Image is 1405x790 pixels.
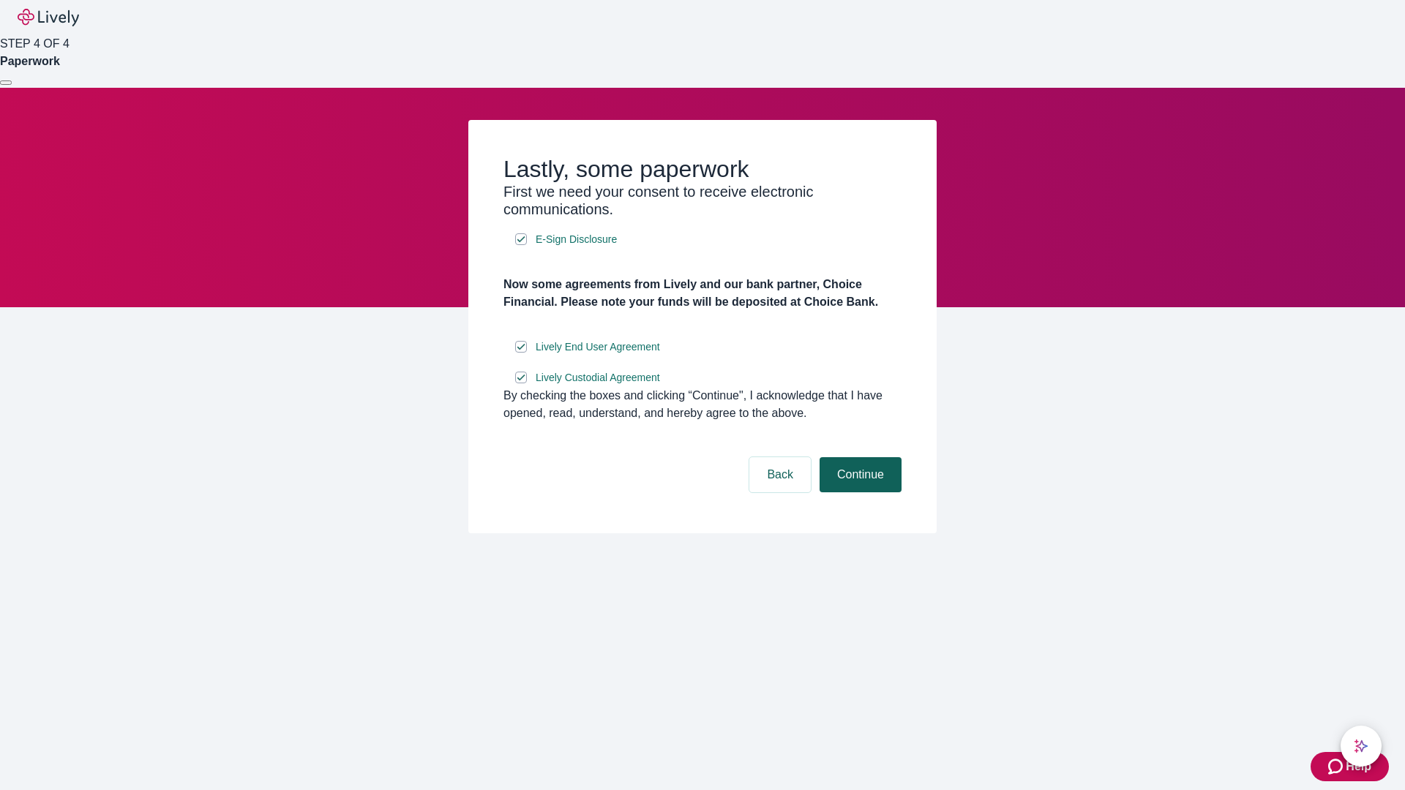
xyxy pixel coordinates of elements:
[536,370,660,385] span: Lively Custodial Agreement
[749,457,811,492] button: Back
[1346,758,1371,775] span: Help
[533,369,663,387] a: e-sign disclosure document
[536,339,660,355] span: Lively End User Agreement
[533,338,663,356] a: e-sign disclosure document
[536,232,617,247] span: E-Sign Disclosure
[1354,739,1368,753] svg: Lively AI Assistant
[1311,752,1389,781] button: Zendesk support iconHelp
[503,387,902,422] div: By checking the boxes and clicking “Continue", I acknowledge that I have opened, read, understand...
[503,183,902,218] h3: First we need your consent to receive electronic communications.
[503,155,902,183] h2: Lastly, some paperwork
[533,230,620,249] a: e-sign disclosure document
[820,457,902,492] button: Continue
[1328,758,1346,775] svg: Zendesk support icon
[18,9,79,26] img: Lively
[503,276,902,311] h4: Now some agreements from Lively and our bank partner, Choice Financial. Please note your funds wi...
[1341,726,1382,767] button: chat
